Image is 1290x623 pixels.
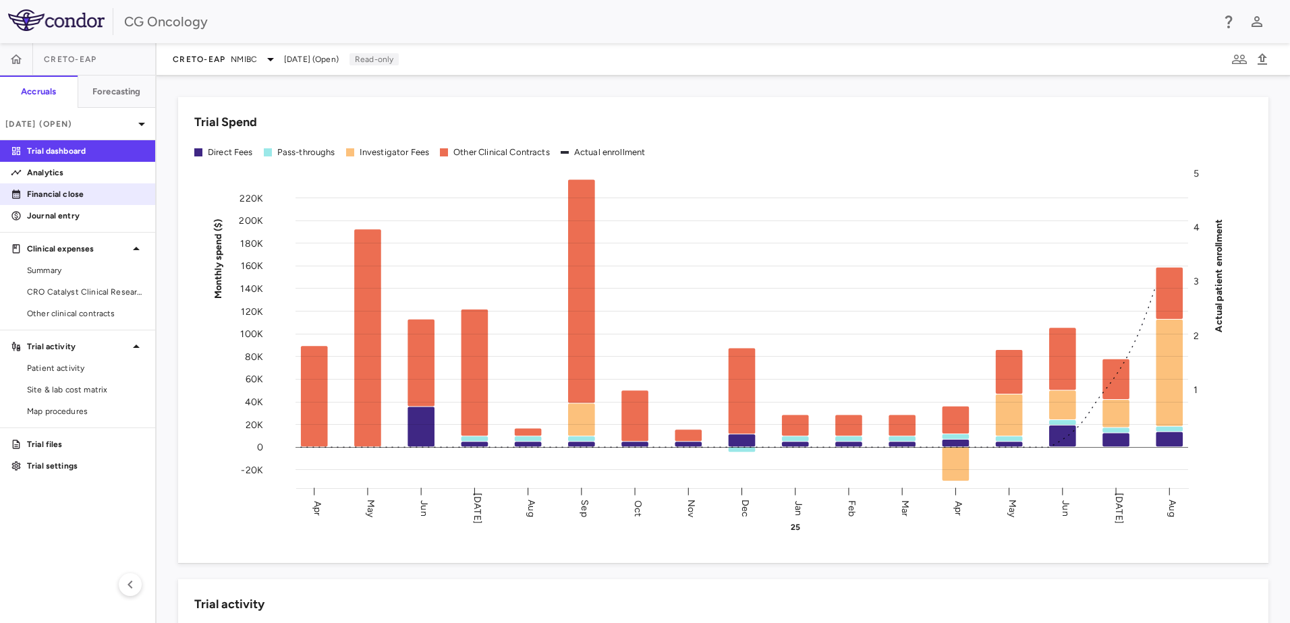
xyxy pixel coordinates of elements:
text: Aug [526,500,537,516]
tspan: 220K [240,192,263,204]
text: Jun [1060,500,1071,516]
span: Site & lab cost matrix [27,384,144,396]
p: Trial dashboard [27,145,144,157]
span: Map procedures [27,405,144,417]
img: logo-full-SnFGN8VE.png [8,9,105,31]
div: Pass-throughs [277,146,335,158]
div: CG Oncology [124,11,1212,32]
text: Nov [685,499,697,517]
text: 25 [791,523,800,532]
tspan: Actual patient enrollment [1213,218,1225,332]
span: NMIBC [231,53,257,65]
h6: Forecasting [92,86,141,98]
text: Mar [899,500,911,516]
tspan: 100K [240,328,263,340]
span: Patient activity [27,362,144,374]
text: Sep [579,500,590,516]
p: Trial files [27,438,144,450]
div: Direct Fees [208,146,253,158]
text: Jun [418,500,430,516]
h6: Trial Spend [194,113,257,131]
text: Dec [739,499,751,516]
tspan: 120K [241,305,263,317]
text: Aug [1167,500,1178,516]
span: CRETO-EAP [44,54,96,65]
tspan: 5 [1194,168,1199,179]
text: May [1007,499,1018,517]
tspan: 20K [246,419,263,430]
h6: Accruals [21,86,56,98]
div: Other Clinical Contracts [453,146,550,158]
tspan: Monthly spend ($) [213,218,224,299]
tspan: 4 [1194,222,1200,233]
tspan: 1 [1194,384,1198,395]
text: [DATE] [472,493,483,524]
text: May [365,499,376,517]
tspan: 200K [239,215,263,227]
text: Apr [312,500,323,515]
div: Investigator Fees [360,146,430,158]
p: Trial settings [27,460,144,472]
h6: Trial activity [194,595,264,614]
tspan: 140K [240,283,263,294]
tspan: 60K [246,374,263,385]
tspan: 2 [1194,330,1199,341]
p: Analytics [27,167,144,179]
p: Journal entry [27,210,144,222]
tspan: 3 [1194,276,1199,287]
span: Other clinical contracts [27,307,144,320]
div: Actual enrollment [574,146,646,158]
tspan: 0 [257,442,263,453]
span: CRO Catalyst Clinical Research [27,286,144,298]
span: CRETO-EAP [173,54,225,65]
tspan: 80K [245,351,263,362]
tspan: 180K [240,237,263,249]
tspan: 160K [241,260,263,272]
text: [DATE] [1113,493,1125,524]
p: [DATE] (Open) [5,118,134,130]
text: Feb [846,500,858,516]
span: Summary [27,264,144,276]
p: Clinical expenses [27,243,128,255]
p: Read-only [349,53,399,65]
text: Jan [793,500,804,515]
tspan: 40K [245,396,263,407]
p: Financial close [27,188,144,200]
span: [DATE] (Open) [284,53,339,65]
p: Trial activity [27,340,128,353]
text: Oct [632,500,644,516]
tspan: -20K [241,464,263,475]
text: Apr [953,500,964,515]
